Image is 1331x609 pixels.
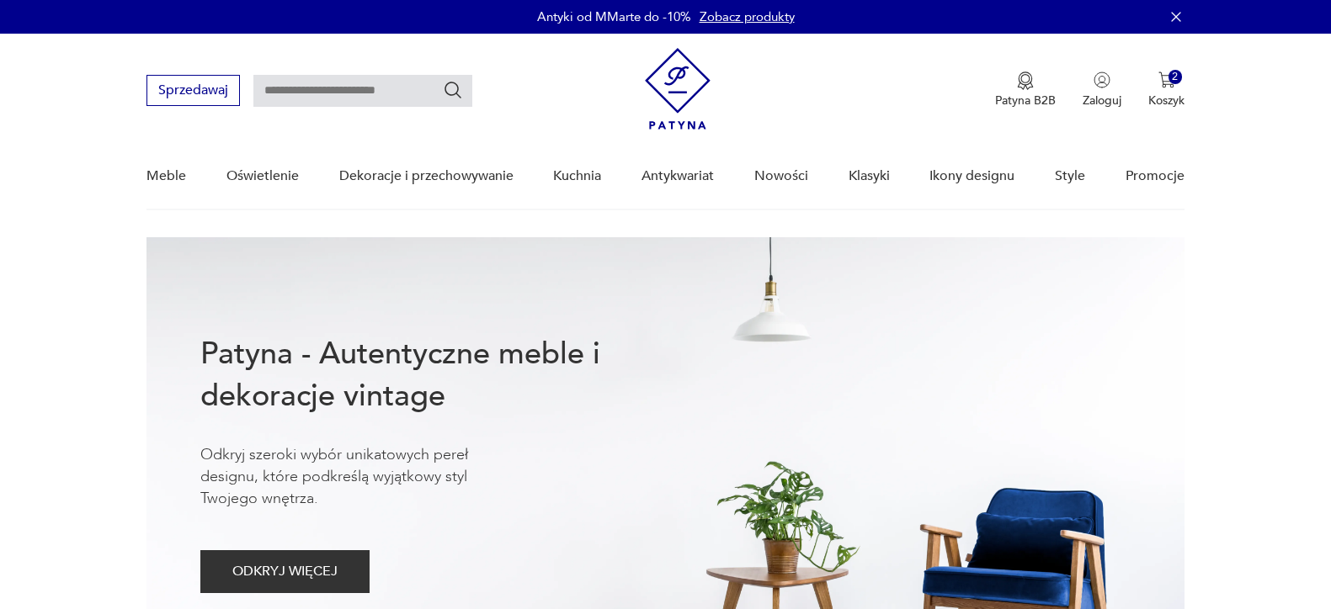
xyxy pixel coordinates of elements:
[1148,71,1185,109] button: 2Koszyk
[443,80,463,100] button: Szukaj
[1055,144,1085,209] a: Style
[645,48,711,130] img: Patyna - sklep z meblami i dekoracjami vintage
[1126,144,1185,209] a: Promocje
[642,144,714,209] a: Antykwariat
[700,8,795,25] a: Zobacz produkty
[200,550,370,593] button: ODKRYJ WIĘCEJ
[339,144,514,209] a: Dekoracje i przechowywanie
[146,86,240,98] a: Sprzedawaj
[537,8,691,25] p: Antyki od MMarte do -10%
[995,93,1056,109] p: Patyna B2B
[1094,71,1110,88] img: Ikonka użytkownika
[200,444,520,510] p: Odkryj szeroki wybór unikatowych pereł designu, które podkreślą wyjątkowy styl Twojego wnętrza.
[849,144,890,209] a: Klasyki
[226,144,299,209] a: Oświetlenie
[1017,71,1034,90] img: Ikona medalu
[1083,93,1121,109] p: Zaloguj
[1148,93,1185,109] p: Koszyk
[754,144,808,209] a: Nowości
[995,71,1056,109] button: Patyna B2B
[1158,71,1175,88] img: Ikona koszyka
[995,71,1056,109] a: Ikona medaluPatyna B2B
[200,333,655,417] h1: Patyna - Autentyczne meble i dekoracje vintage
[1083,71,1121,109] button: Zaloguj
[146,75,240,106] button: Sprzedawaj
[553,144,601,209] a: Kuchnia
[1169,70,1183,84] div: 2
[929,144,1014,209] a: Ikony designu
[200,567,370,579] a: ODKRYJ WIĘCEJ
[146,144,186,209] a: Meble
